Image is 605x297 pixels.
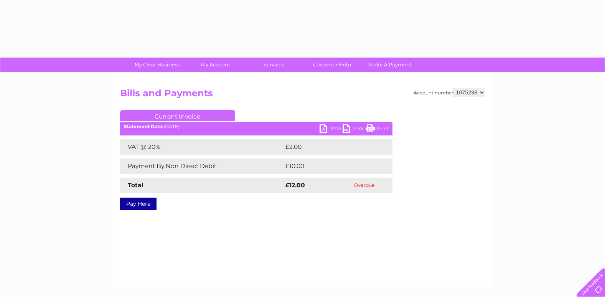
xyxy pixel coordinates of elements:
a: Current Invoice [120,110,235,121]
a: CSV [343,124,366,135]
a: Make A Payment [359,58,422,72]
a: PDF [320,124,343,135]
div: [DATE] [120,124,392,129]
td: Overdue [336,178,392,193]
h2: Bills and Payments [120,88,485,102]
td: £2.00 [284,139,375,155]
a: Customer Help [300,58,364,72]
td: £10.00 [284,158,377,174]
a: Services [242,58,305,72]
a: Pay Here [120,198,157,210]
td: VAT @ 20% [120,139,284,155]
div: Account number [414,88,485,97]
strong: £12.00 [285,181,305,189]
a: My Account [184,58,247,72]
strong: Total [128,181,143,189]
a: Print [366,124,389,135]
b: Statement Date: [124,124,163,129]
a: My Clear Business [125,58,189,72]
td: Payment By Non Direct Debit [120,158,284,174]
